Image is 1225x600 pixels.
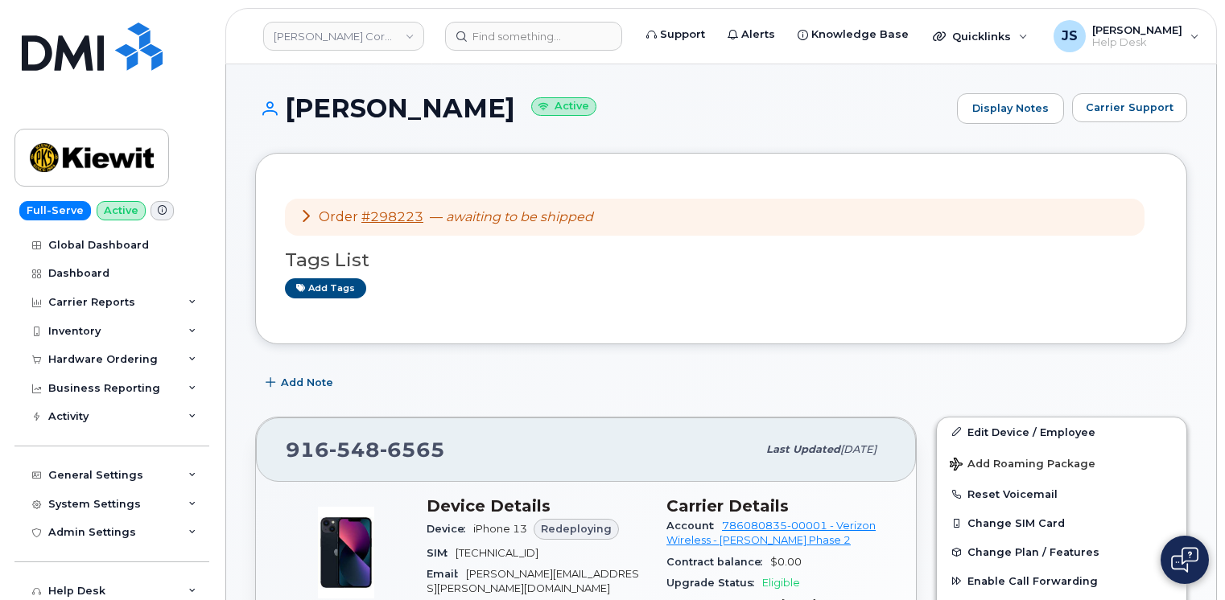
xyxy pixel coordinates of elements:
[286,438,445,462] span: 916
[281,375,333,390] span: Add Note
[319,209,358,224] span: Order
[473,523,527,535] span: iPhone 13
[666,520,876,546] a: 786080835-00001 - Verizon Wireless - [PERSON_NAME] Phase 2
[446,209,593,224] em: awaiting to be shipped
[541,521,612,536] span: Redeploying
[255,368,347,397] button: Add Note
[427,568,466,580] span: Email
[361,209,423,224] a: #298223
[1171,547,1198,573] img: Open chat
[1072,93,1187,122] button: Carrier Support
[937,479,1186,508] button: Reset Voicemail
[456,547,538,559] span: [TECHNICAL_ID]
[937,446,1186,479] button: Add Roaming Package
[427,547,456,559] span: SIM
[840,443,876,455] span: [DATE]
[762,577,800,589] span: Eligible
[766,443,840,455] span: Last updated
[770,556,802,568] span: $0.00
[666,496,887,516] h3: Carrier Details
[666,556,770,568] span: Contract balance
[427,496,647,516] h3: Device Details
[666,577,762,589] span: Upgrade Status
[937,417,1186,446] a: Edit Device / Employee
[285,278,366,298] a: Add tags
[937,566,1186,595] button: Enable Call Forwarding
[1086,100,1173,115] span: Carrier Support
[967,575,1098,587] span: Enable Call Forwarding
[937,508,1186,537] button: Change SIM Card
[957,93,1064,124] a: Display Notes
[430,209,593,224] span: —
[427,568,639,594] span: [PERSON_NAME][EMAIL_ADDRESS][PERSON_NAME][DOMAIN_NAME]
[531,97,596,116] small: Active
[937,537,1186,566] button: Change Plan / Features
[329,438,380,462] span: 548
[666,520,722,532] span: Account
[967,546,1099,558] span: Change Plan / Features
[380,438,445,462] span: 6565
[255,94,949,122] h1: [PERSON_NAME]
[950,458,1095,473] span: Add Roaming Package
[427,523,473,535] span: Device
[285,250,1157,270] h3: Tags List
